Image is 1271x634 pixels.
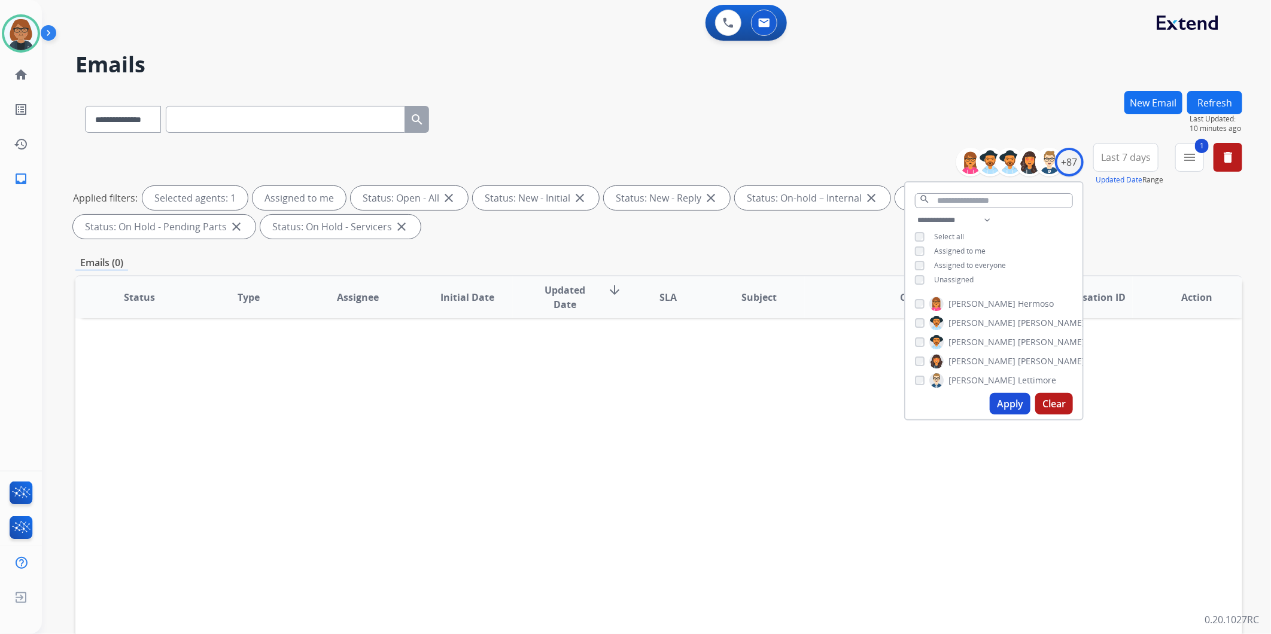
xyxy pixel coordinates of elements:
[1101,155,1151,160] span: Last 7 days
[14,102,28,117] mat-icon: list_alt
[864,191,878,205] mat-icon: close
[14,137,28,151] mat-icon: history
[1182,150,1197,164] mat-icon: menu
[934,231,964,242] span: Select all
[14,68,28,82] mat-icon: home
[1205,612,1259,627] p: 0.20.1027RC
[1190,124,1242,133] span: 10 minutes ago
[1018,298,1054,310] span: Hermoso
[260,215,421,239] div: Status: On Hold - Servicers
[1124,91,1182,114] button: New Email
[1035,393,1073,414] button: Clear
[1018,317,1085,329] span: [PERSON_NAME]
[607,283,622,297] mat-icon: arrow_downward
[229,220,244,234] mat-icon: close
[948,298,1015,310] span: [PERSON_NAME]
[1096,175,1163,185] span: Range
[1096,175,1142,185] button: Updated Date
[75,255,128,270] p: Emails (0)
[1175,143,1204,172] button: 1
[919,194,930,205] mat-icon: search
[1049,290,1126,304] span: Conversation ID
[934,275,974,285] span: Unassigned
[473,186,599,210] div: Status: New - Initial
[73,215,256,239] div: Status: On Hold - Pending Parts
[442,191,456,205] mat-icon: close
[948,355,1015,367] span: [PERSON_NAME]
[1195,139,1209,153] span: 1
[735,186,890,210] div: Status: On-hold – Internal
[990,393,1030,414] button: Apply
[253,186,346,210] div: Assigned to me
[532,283,598,312] span: Updated Date
[895,186,1059,210] div: Status: On-hold - Customer
[948,336,1015,348] span: [PERSON_NAME]
[573,191,587,205] mat-icon: close
[142,186,248,210] div: Selected agents: 1
[1018,355,1085,367] span: [PERSON_NAME]
[1190,114,1242,124] span: Last Updated:
[741,290,777,304] span: Subject
[4,17,38,50] img: avatar
[1133,276,1242,318] th: Action
[1018,336,1085,348] span: [PERSON_NAME]
[351,186,468,210] div: Status: Open - All
[410,112,424,127] mat-icon: search
[948,317,1015,329] span: [PERSON_NAME]
[238,290,260,304] span: Type
[14,172,28,186] mat-icon: inbox
[337,290,379,304] span: Assignee
[73,191,138,205] p: Applied filters:
[934,246,986,256] span: Assigned to me
[1187,91,1242,114] button: Refresh
[1221,150,1235,164] mat-icon: delete
[900,290,947,304] span: Customer
[124,290,155,304] span: Status
[1018,374,1056,386] span: Lettimore
[75,53,1242,77] h2: Emails
[704,191,718,205] mat-icon: close
[604,186,730,210] div: Status: New - Reply
[659,290,677,304] span: SLA
[934,260,1006,270] span: Assigned to everyone
[394,220,409,234] mat-icon: close
[948,374,1015,386] span: [PERSON_NAME]
[1055,148,1084,176] div: +87
[440,290,494,304] span: Initial Date
[1093,143,1159,172] button: Last 7 days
